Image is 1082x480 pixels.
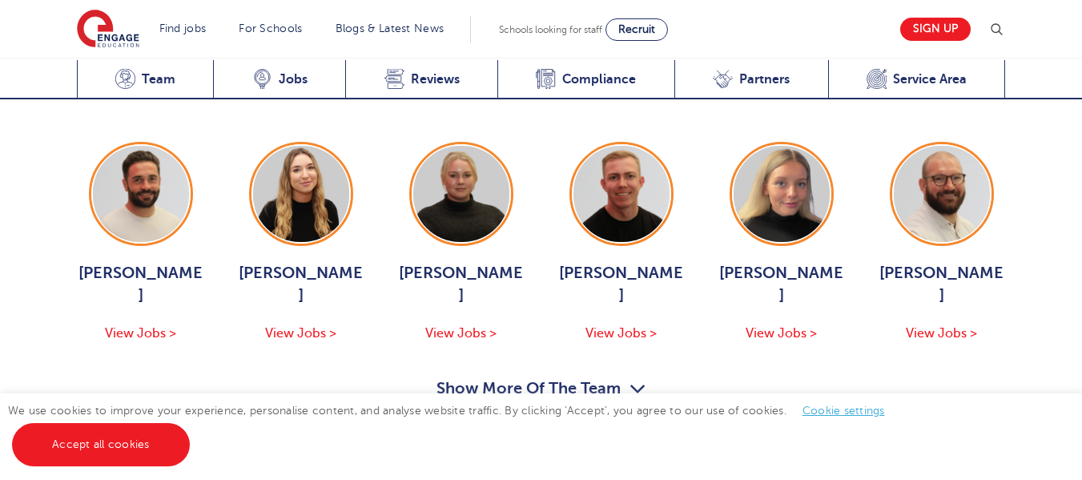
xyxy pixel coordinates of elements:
[746,326,817,341] span: View Jobs >
[585,326,657,341] span: View Jobs >
[93,146,189,242] img: Jack Hope
[605,18,668,41] a: Recruit
[413,146,509,242] img: Bethany Johnson
[618,23,655,35] span: Recruit
[739,71,790,87] span: Partners
[828,60,1006,99] a: Service Area
[436,376,646,406] button: Show More Of The Team
[77,262,205,307] span: [PERSON_NAME]
[900,18,971,41] a: Sign up
[8,405,901,450] span: We use cookies to improve your experience, personalise content, and analyse website traffic. By c...
[497,60,674,99] a: Compliance
[77,10,139,50] img: Engage Education
[265,326,336,341] span: View Jobs >
[878,142,1006,344] a: [PERSON_NAME] View Jobs >
[425,326,497,341] span: View Jobs >
[557,142,686,344] a: [PERSON_NAME] View Jobs >
[573,146,670,242] img: Zack Neal
[734,146,830,242] img: Isabel Murphy
[279,71,308,87] span: Jobs
[77,142,205,344] a: [PERSON_NAME] View Jobs >
[397,262,525,307] span: [PERSON_NAME]
[878,262,1006,307] span: [PERSON_NAME]
[159,22,207,34] a: Find jobs
[906,326,977,341] span: View Jobs >
[336,22,444,34] a: Blogs & Latest News
[893,71,967,87] span: Service Area
[105,326,176,341] span: View Jobs >
[77,60,214,99] a: Team
[802,405,885,417] a: Cookie settings
[237,142,365,344] a: [PERSON_NAME] View Jobs >
[674,60,828,99] a: Partners
[12,423,190,466] a: Accept all cookies
[239,22,302,34] a: For Schools
[718,262,846,307] span: [PERSON_NAME]
[213,60,345,99] a: Jobs
[718,142,846,344] a: [PERSON_NAME] View Jobs >
[562,71,636,87] span: Compliance
[345,60,497,99] a: Reviews
[499,24,602,35] span: Schools looking for staff
[411,71,460,87] span: Reviews
[894,146,990,242] img: Simon Whitcombe
[237,262,365,307] span: [PERSON_NAME]
[253,146,349,242] img: Alice Thwaites
[142,71,175,87] span: Team
[557,262,686,307] span: [PERSON_NAME]
[397,142,525,344] a: [PERSON_NAME] View Jobs >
